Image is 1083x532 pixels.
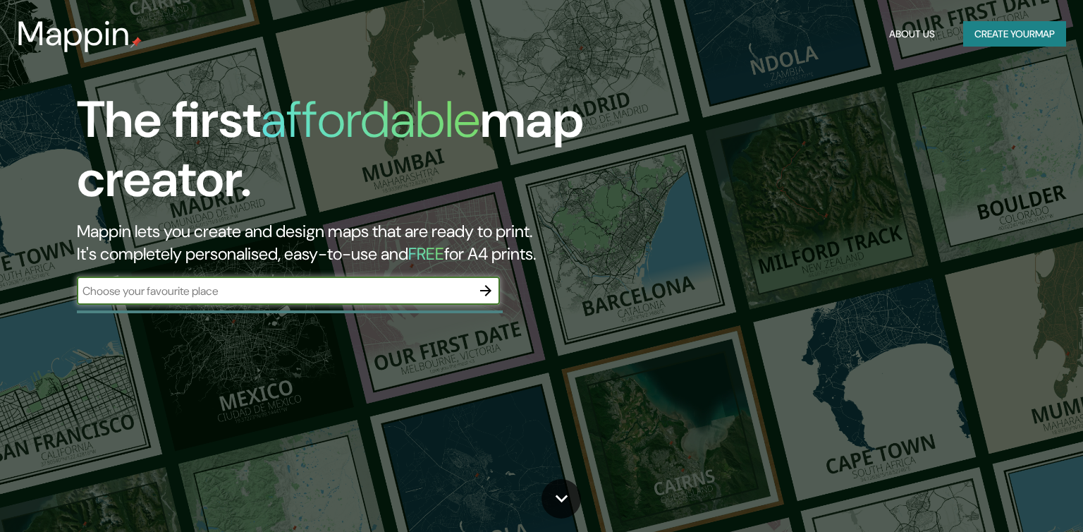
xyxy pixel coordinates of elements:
input: Choose your favourite place [77,283,472,299]
button: Create yourmap [963,21,1066,47]
h2: Mappin lets you create and design maps that are ready to print. It's completely personalised, eas... [77,220,618,265]
h5: FREE [408,243,444,265]
button: About Us [883,21,941,47]
h1: affordable [261,87,480,152]
h1: The first map creator. [77,90,618,220]
h3: Mappin [17,14,130,54]
img: mappin-pin [130,37,142,48]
